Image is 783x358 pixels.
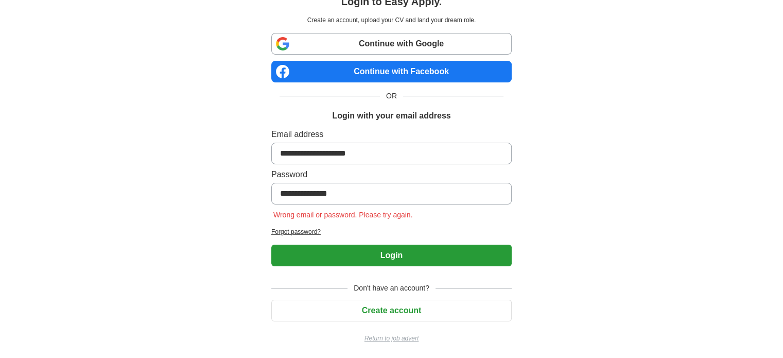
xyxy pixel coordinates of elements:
span: Wrong email or password. Please try again. [271,211,415,219]
label: Email address [271,128,512,141]
a: Continue with Facebook [271,61,512,82]
span: OR [380,91,403,101]
p: Create an account, upload your CV and land your dream role. [273,15,510,25]
a: Return to job advert [271,334,512,343]
a: Forgot password? [271,227,512,236]
a: Create account [271,306,512,315]
a: Continue with Google [271,33,512,55]
h1: Login with your email address [332,110,450,122]
button: Login [271,245,512,266]
label: Password [271,168,512,181]
span: Don't have an account? [347,283,436,294]
button: Create account [271,300,512,321]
